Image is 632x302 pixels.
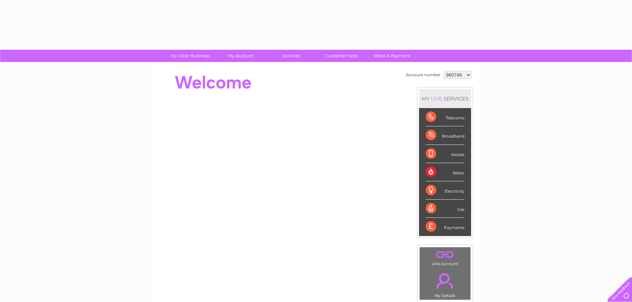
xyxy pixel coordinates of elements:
[426,200,464,218] div: Gas
[213,50,268,62] a: My Account
[264,50,318,62] a: Services
[426,218,464,236] div: Payments
[419,268,471,300] td: My Details
[426,145,464,163] div: Mobile
[426,163,464,181] div: Water
[426,181,464,200] div: Electricity
[365,50,419,62] a: Make A Payment
[419,247,471,268] td: Link Account
[404,69,442,81] td: Account number
[314,50,369,62] a: Customer Help
[421,249,469,261] a: .
[426,108,464,126] div: Telecoms
[430,95,444,102] div: LIVE
[163,50,218,62] a: My Clear Business
[426,126,464,145] div: Broadband
[421,269,469,292] a: .
[419,89,471,108] div: MY SERVICES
